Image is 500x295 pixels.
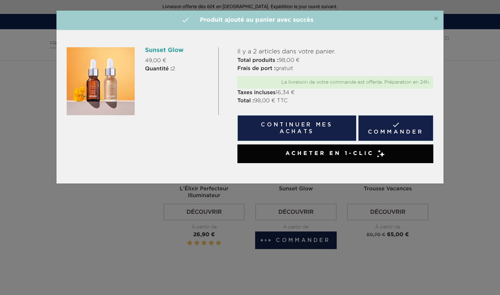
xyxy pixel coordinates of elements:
strong: Frais de port : [237,66,276,71]
strong: Quantité : [145,66,172,72]
strong: Taxes incluses [237,90,276,96]
p: 98,00 € [237,56,433,65]
button: Continuer mes achats [237,115,356,141]
div: La livraison de votre commande est offerte. Préparation en 24h. [241,80,430,85]
img: Sunset glow- un teint éclatant [67,47,135,115]
strong: Total : [237,98,254,104]
span: × [433,15,438,23]
button: Close [433,15,438,23]
i:  [181,16,189,24]
p: 16,34 € [237,89,433,97]
p: Il y a 2 articles dans votre panier. [237,47,433,56]
p: 2 [145,65,213,73]
p: gratuit [237,65,433,73]
h6: Sunset Glow [145,47,213,54]
strong: Total produits : [237,58,279,63]
p: 98,00 € TTC [237,97,433,105]
p: 49,00 € [145,57,213,65]
h4: Produit ajouté au panier avec succès [62,16,438,25]
a: Commander [358,115,433,141]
